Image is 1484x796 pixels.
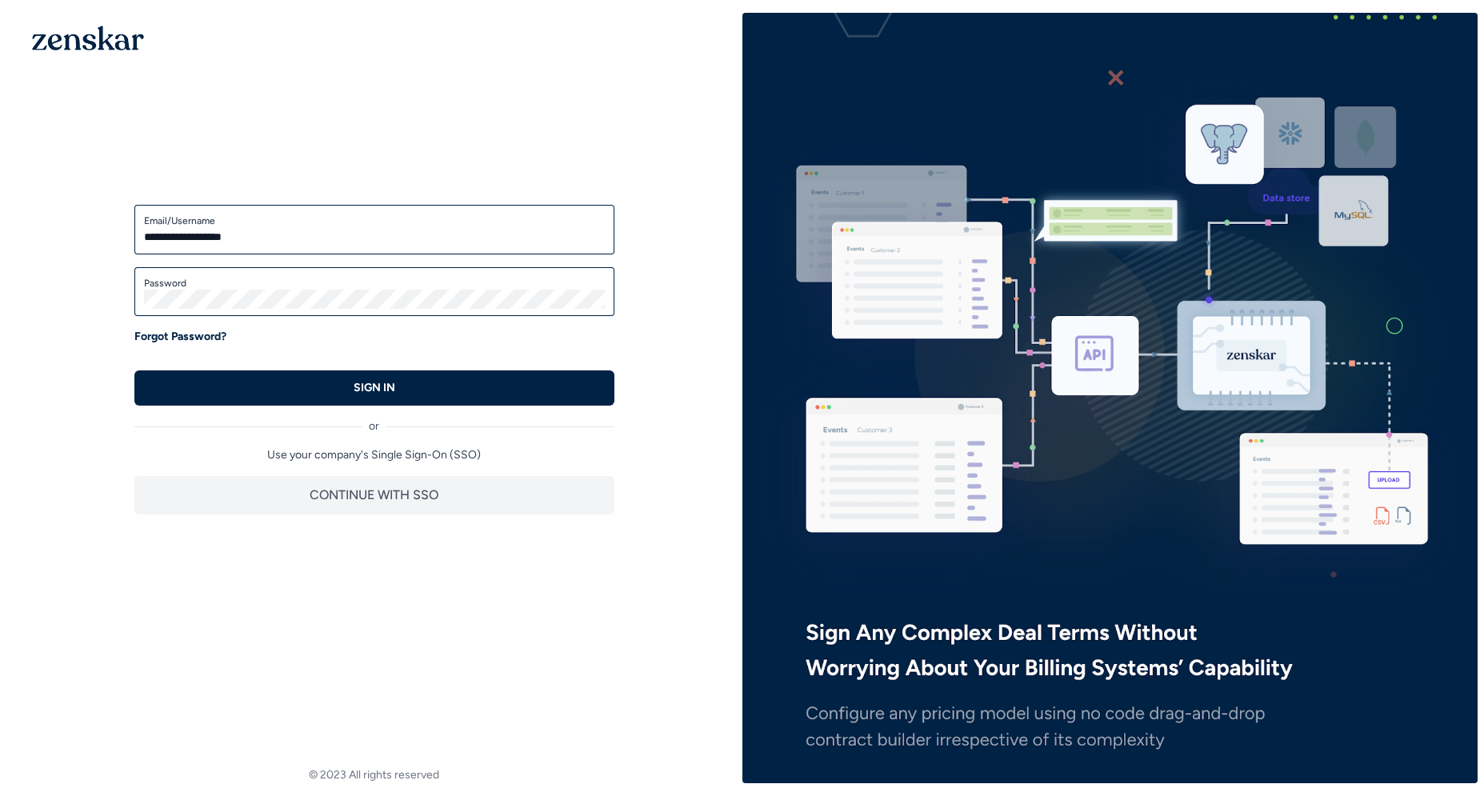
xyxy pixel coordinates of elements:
[134,447,614,463] p: Use your company's Single Sign-On (SSO)
[134,406,614,434] div: or
[134,476,614,514] button: CONTINUE WITH SSO
[144,214,605,227] label: Email/Username
[134,370,614,406] button: SIGN IN
[354,380,395,396] p: SIGN IN
[32,26,144,50] img: 1OGAJ2xQqyY4LXKgY66KYq0eOWRCkrZdAb3gUhuVAqdWPZE9SRJmCz+oDMSn4zDLXe31Ii730ItAGKgCKgCCgCikA4Av8PJUP...
[144,277,605,290] label: Password
[6,767,742,783] footer: © 2023 All rights reserved
[134,329,226,345] a: Forgot Password?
